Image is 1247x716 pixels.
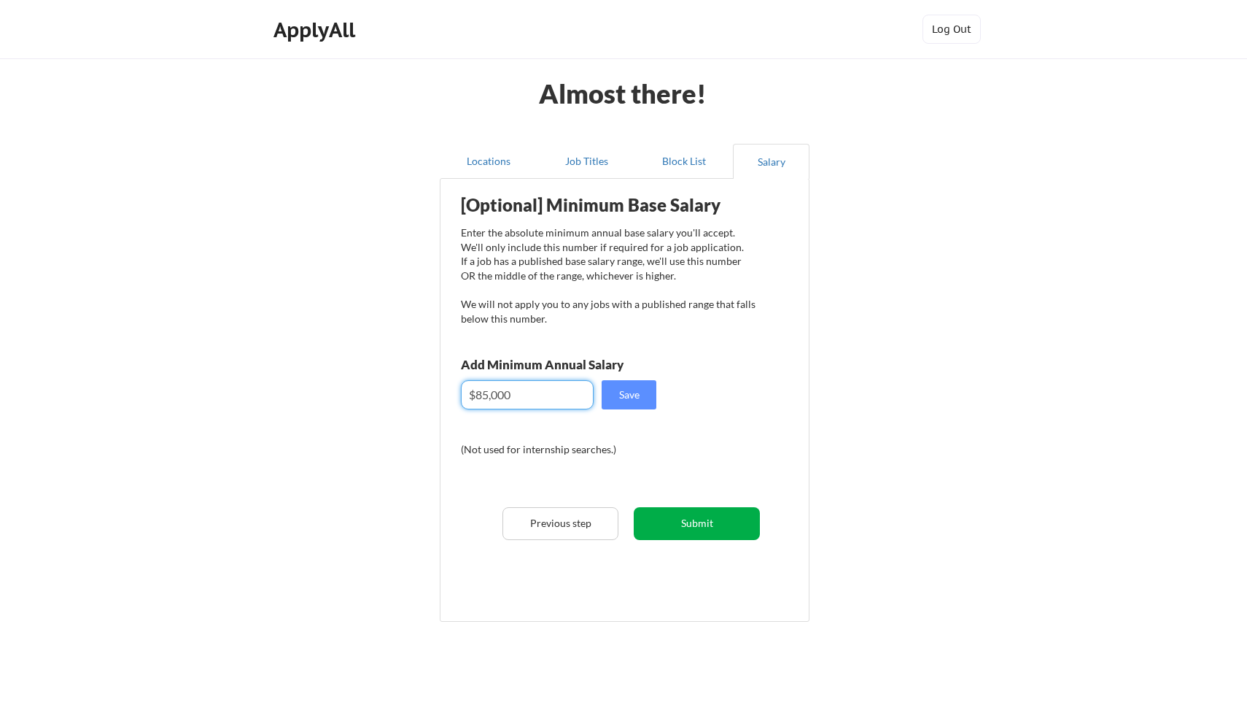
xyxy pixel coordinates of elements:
button: Job Titles [537,144,635,179]
button: Log Out [922,15,981,44]
div: Almost there! [521,80,725,107]
button: Salary [733,144,809,179]
button: Block List [635,144,733,179]
button: Save [602,380,656,409]
button: Locations [440,144,537,179]
button: Submit [634,507,760,540]
input: E.g. $100,000 [461,380,594,409]
div: Add Minimum Annual Salary [461,358,688,371]
button: Previous step [502,507,618,540]
div: [Optional] Minimum Base Salary [461,196,755,214]
div: ApplyAll [273,18,360,42]
div: (Not used for internship searches.) [461,442,659,457]
div: Enter the absolute minimum annual base salary you'll accept. We'll only include this number if re... [461,226,755,326]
